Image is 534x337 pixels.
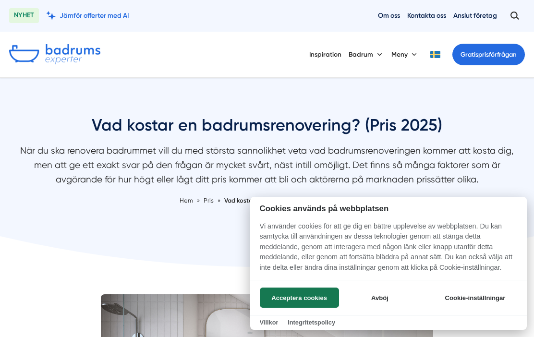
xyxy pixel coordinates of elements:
[433,288,517,308] button: Cookie-inställningar
[260,319,279,326] a: Villkor
[250,204,527,213] h2: Cookies används på webbplatsen
[260,288,339,308] button: Acceptera cookies
[288,319,335,326] a: Integritetspolicy
[341,288,418,308] button: Avböj
[250,221,527,280] p: Vi använder cookies för att ge dig en bättre upplevelse av webbplatsen. Du kan samtycka till anvä...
